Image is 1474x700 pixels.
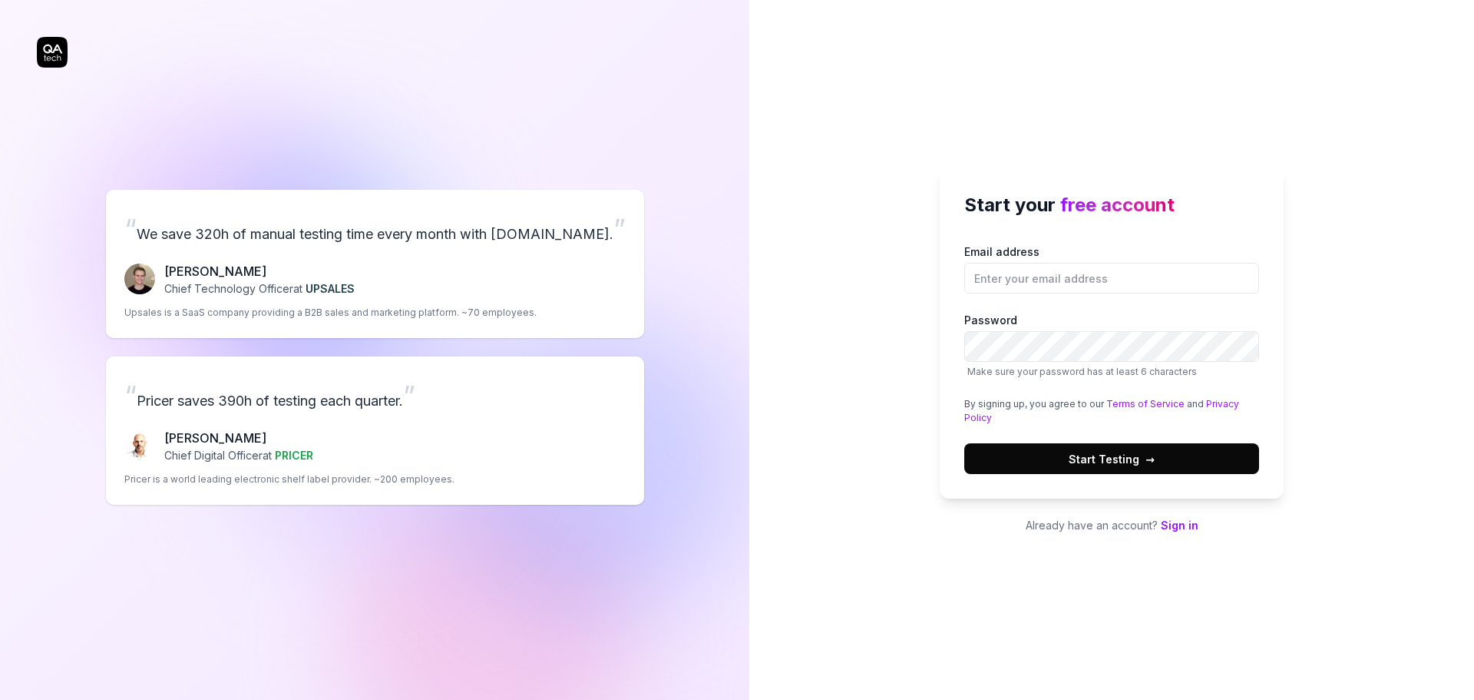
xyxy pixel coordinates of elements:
span: → [1145,451,1155,467]
span: PRICER [275,449,313,462]
p: Pricer is a world leading electronic shelf label provider. ~200 employees. [124,473,454,486]
span: “ [124,212,137,246]
label: Email address [964,244,1259,294]
button: Start Testing→ [964,443,1259,474]
img: Fredrik Seidl [124,264,155,294]
p: Already have an account? [940,517,1284,533]
input: PasswordMake sure your password has at least 6 characters [964,331,1259,362]
a: Terms of Service [1106,398,1185,410]
span: “ [124,379,137,413]
h2: Start your [964,191,1259,219]
a: Sign in [1161,519,1198,532]
div: By signing up, you agree to our and [964,397,1259,425]
span: Start Testing [1069,451,1155,467]
span: ” [403,379,415,413]
p: Chief Digital Officer at [164,447,313,463]
a: “Pricer saves 390h of testing each quarter.”Chris Chalkitis[PERSON_NAME]Chief Digital Officerat P... [106,357,644,505]
span: Make sure your password has at least 6 characters [967,366,1197,377]
a: “We save 320h of manual testing time every month with [DOMAIN_NAME].”Fredrik Seidl[PERSON_NAME]Ch... [106,190,644,338]
span: ” [613,212,626,246]
p: We save 320h of manual testing time every month with [DOMAIN_NAME]. [124,208,626,250]
input: Email address [964,263,1259,294]
p: [PERSON_NAME] [164,429,313,447]
img: Chris Chalkitis [124,430,155,461]
p: Upsales is a SaaS company providing a B2B sales and marketing platform. ~70 employees. [124,306,537,320]
span: free account [1060,194,1175,216]
p: Pricer saves 390h of testing each quarter. [124,375,626,416]
span: UPSALES [306,282,355,295]
p: Chief Technology Officer at [164,280,355,297]
p: [PERSON_NAME] [164,262,355,280]
label: Password [964,312,1259,379]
